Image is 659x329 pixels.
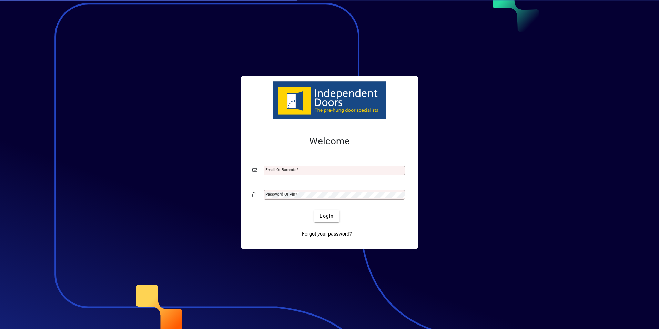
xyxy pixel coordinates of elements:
mat-label: Email or Barcode [265,167,296,172]
mat-label: Password or Pin [265,192,295,197]
a: Forgot your password? [299,228,355,240]
button: Login [314,210,339,222]
span: Login [320,212,334,220]
span: Forgot your password? [302,230,352,238]
h2: Welcome [252,136,407,147]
